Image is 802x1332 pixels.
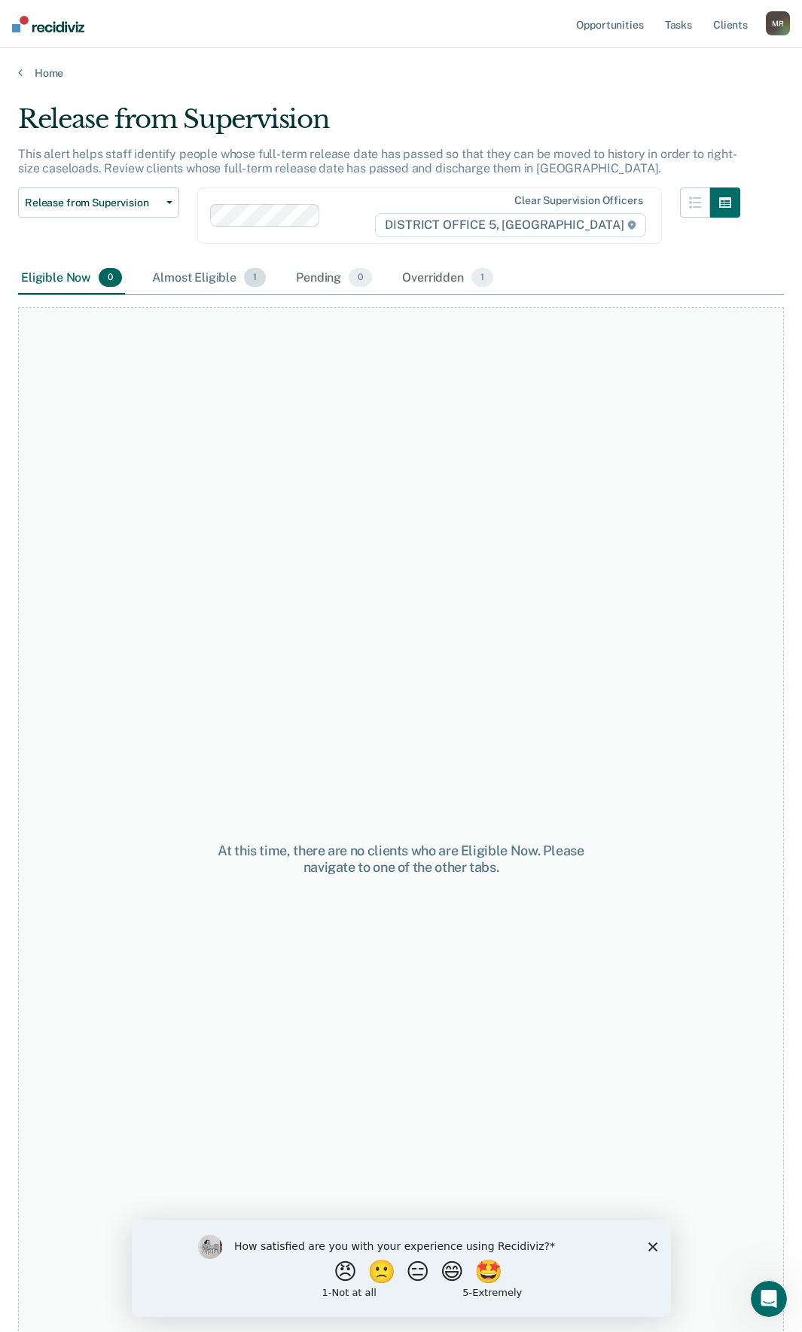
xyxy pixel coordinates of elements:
div: Overridden1 [399,262,496,295]
div: Almost Eligible1 [149,262,269,295]
div: Eligible Now0 [18,262,125,295]
span: Release from Supervision [25,197,160,209]
img: Recidiviz [12,16,84,32]
span: 0 [99,268,122,288]
button: MR [766,11,790,35]
div: Pending0 [293,262,375,295]
span: 1 [244,268,266,288]
a: Home [18,66,784,80]
iframe: Survey by Kim from Recidiviz [132,1220,671,1317]
div: Release from Supervision [18,104,740,147]
p: This alert helps staff identify people whose full-term release date has passed so that they can b... [18,147,737,175]
div: Clear supervision officers [514,194,642,207]
span: 1 [471,268,493,288]
div: At this time, there are no clients who are Eligible Now. Please navigate to one of the other tabs. [210,843,593,875]
iframe: Intercom live chat [751,1281,787,1317]
div: M R [766,11,790,35]
button: Release from Supervision [18,187,179,218]
span: DISTRICT OFFICE 5, [GEOGRAPHIC_DATA] [375,213,645,237]
span: 0 [349,268,372,288]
